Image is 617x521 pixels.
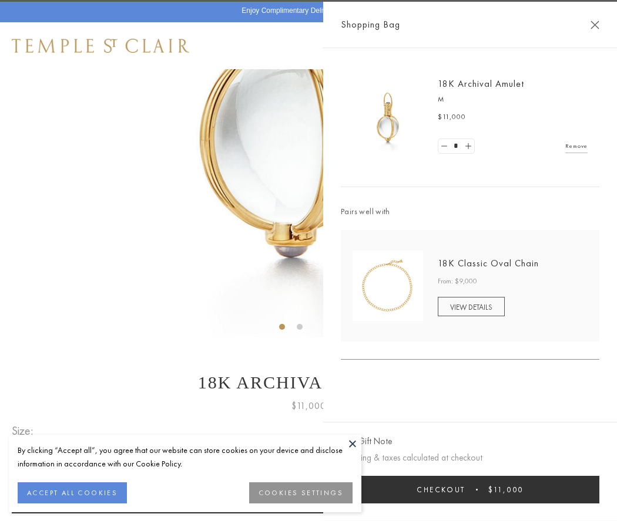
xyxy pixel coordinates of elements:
[462,139,474,154] a: Set quantity to 2
[341,17,400,32] span: Shopping Bag
[353,82,423,153] img: 18K Archival Amulet
[18,444,353,471] div: By clicking “Accept all”, you agree that our website can store cookies on your device and disclos...
[341,434,392,449] button: Add Gift Note
[438,139,450,154] a: Set quantity to 0
[565,140,588,153] a: Remove
[353,251,423,321] img: N88865-OV18
[438,111,466,123] span: $11,000
[488,485,524,495] span: $11,000
[249,482,353,503] button: COOKIES SETTINGS
[12,421,38,441] span: Size:
[450,302,492,312] span: VIEW DETAILS
[438,257,539,269] a: 18K Classic Oval Chain
[242,5,369,17] p: Enjoy Complimentary Delivery & Returns
[341,476,599,503] button: Checkout $11,000
[12,39,189,53] img: Temple St. Clair
[341,451,599,465] p: Shipping & taxes calculated at checkout
[291,398,326,414] span: $11,000
[591,21,599,29] button: Close Shopping Bag
[18,482,127,503] button: ACCEPT ALL COOKIES
[341,205,599,218] span: Pairs well with
[438,276,477,287] span: From: $9,000
[438,77,524,90] a: 18K Archival Amulet
[438,94,588,106] p: M
[417,485,465,495] span: Checkout
[12,373,605,393] h1: 18K Archival Amulet
[438,297,505,316] a: VIEW DETAILS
